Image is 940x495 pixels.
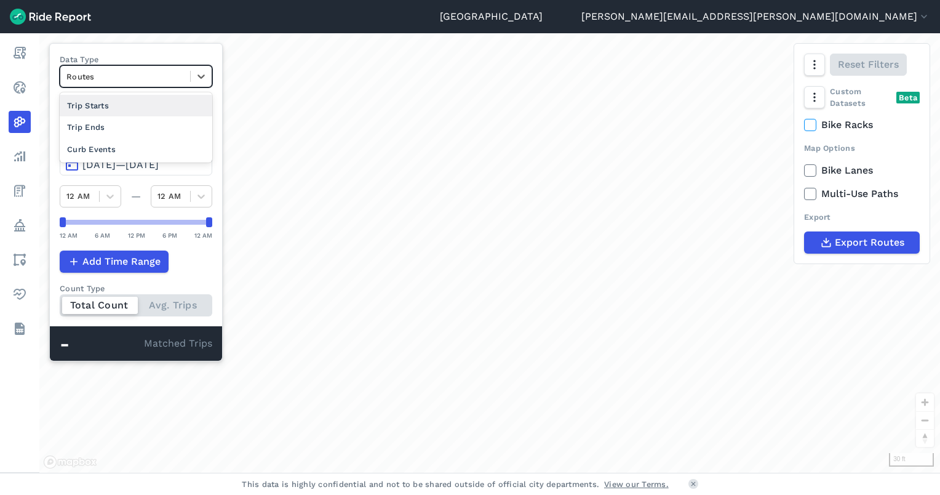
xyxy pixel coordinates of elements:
[9,76,31,99] a: Realtime
[50,326,222,361] div: Matched Trips
[9,42,31,64] a: Report
[9,318,31,340] a: Datasets
[581,9,930,24] button: [PERSON_NAME][EMAIL_ADDRESS][PERSON_NAME][DOMAIN_NAME]
[60,139,212,160] div: Curb Events
[604,478,669,490] a: View our Terms.
[194,230,212,241] div: 12 AM
[804,231,920,254] button: Export Routes
[10,9,91,25] img: Ride Report
[60,283,212,294] div: Count Type
[9,249,31,271] a: Areas
[60,336,144,352] div: -
[162,230,177,241] div: 6 PM
[896,92,920,103] div: Beta
[82,159,159,171] span: [DATE]—[DATE]
[804,163,920,178] label: Bike Lanes
[804,187,920,201] label: Multi-Use Paths
[60,230,78,241] div: 12 AM
[60,54,212,65] label: Data Type
[121,189,151,204] div: —
[9,145,31,167] a: Analyze
[60,116,212,138] div: Trip Ends
[60,251,169,273] button: Add Time Range
[804,118,920,132] label: Bike Racks
[830,54,907,76] button: Reset Filters
[804,86,920,109] div: Custom Datasets
[804,142,920,154] div: Map Options
[835,235,904,250] span: Export Routes
[60,95,212,116] div: Trip Starts
[804,211,920,223] div: Export
[39,33,940,473] div: loading
[838,57,899,72] span: Reset Filters
[82,254,161,269] span: Add Time Range
[9,214,31,236] a: Policy
[9,111,31,133] a: Heatmaps
[9,283,31,305] a: Health
[95,230,110,241] div: 6 AM
[128,230,145,241] div: 12 PM
[60,153,212,175] button: [DATE]—[DATE]
[9,180,31,202] a: Fees
[440,9,543,24] a: [GEOGRAPHIC_DATA]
